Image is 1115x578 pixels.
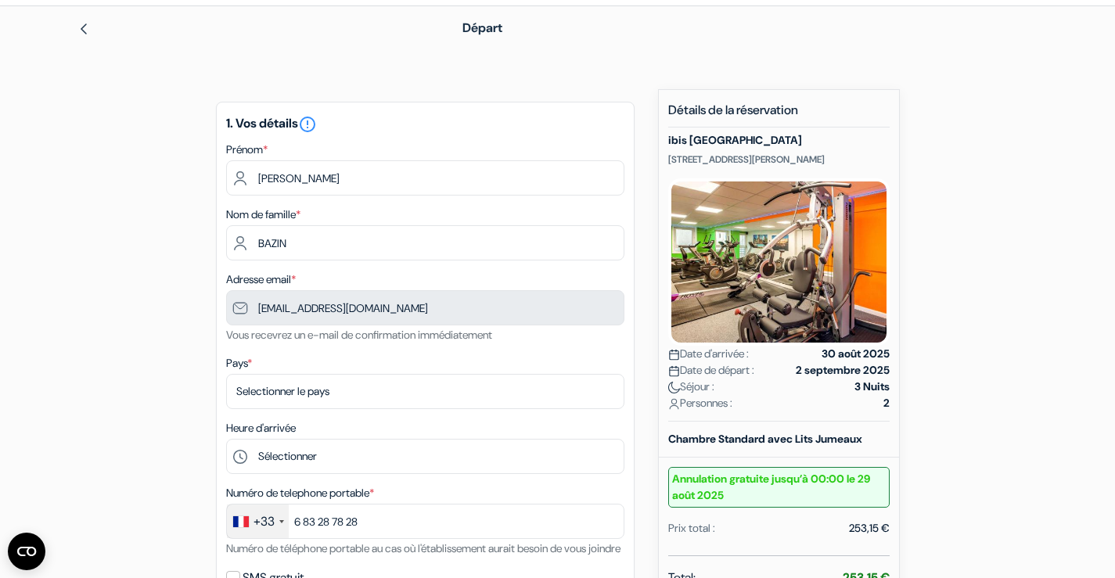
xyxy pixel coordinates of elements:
[226,160,624,196] input: Entrez votre prénom
[668,346,749,362] span: Date d'arrivée :
[668,102,890,127] h5: Détails de la réservation
[668,134,890,147] h5: ibis [GEOGRAPHIC_DATA]
[226,541,620,555] small: Numéro de téléphone portable au cas où l'établissement aurait besoin de vous joindre
[226,115,624,134] h5: 1. Vos détails
[226,206,300,223] label: Nom de famille
[668,365,680,377] img: calendar.svg
[227,504,289,538] div: France: +33
[849,520,890,537] div: 253,15 €
[226,328,492,342] small: Vous recevrez un e-mail de confirmation immédiatement
[226,420,296,436] label: Heure d'arrivée
[226,142,268,158] label: Prénom
[298,115,317,131] a: error_outline
[254,512,275,531] div: +33
[226,271,296,288] label: Adresse email
[668,153,890,166] p: [STREET_ADDRESS][PERSON_NAME]
[668,520,715,537] div: Prix total :
[8,533,45,570] button: Ouvrir le widget CMP
[883,395,890,411] strong: 2
[226,355,252,372] label: Pays
[226,225,624,260] input: Entrer le nom de famille
[668,432,862,446] b: Chambre Standard avec Lits Jumeaux
[796,362,890,379] strong: 2 septembre 2025
[668,395,732,411] span: Personnes :
[668,382,680,393] img: moon.svg
[226,290,624,325] input: Entrer adresse e-mail
[77,23,90,35] img: left_arrow.svg
[226,485,374,501] label: Numéro de telephone portable
[668,349,680,361] img: calendar.svg
[668,467,890,508] small: Annulation gratuite jusqu’à 00:00 le 29 août 2025
[854,379,890,395] strong: 3 Nuits
[298,115,317,134] i: error_outline
[668,379,714,395] span: Séjour :
[668,362,754,379] span: Date de départ :
[226,504,624,539] input: 6 12 34 56 78
[462,20,502,36] span: Départ
[668,398,680,410] img: user_icon.svg
[822,346,890,362] strong: 30 août 2025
